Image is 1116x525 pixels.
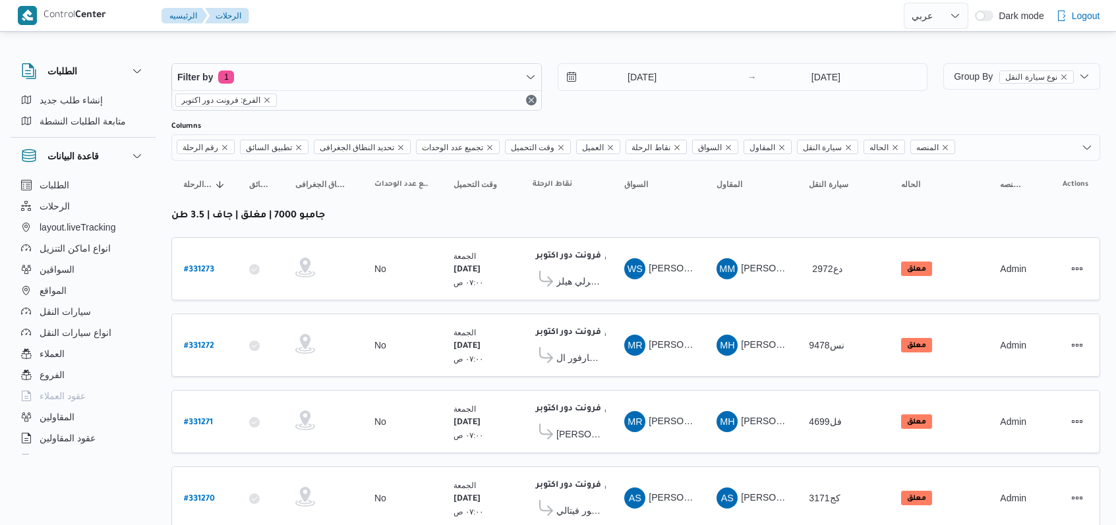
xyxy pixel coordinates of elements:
button: رقم الرحلةSorted in descending order [178,174,231,195]
button: المواقع [16,280,150,301]
div: → [747,72,756,82]
button: Actions [1067,335,1088,356]
span: المقاولين [40,409,74,425]
b: معلق [907,418,926,426]
button: Remove وقت التحميل from selection in this group [557,144,565,152]
b: فرونت دور اكتوبر [536,328,601,337]
span: تحديد النطاق الجغرافى [320,140,395,155]
button: قاعدة البيانات [21,148,145,164]
button: Group Byنوع سيارة النقلremove selected entity [943,63,1100,90]
span: معلق [901,338,932,352]
span: تطبيق السائق [240,140,308,154]
small: ٠٧:٠٠ ص [454,431,484,439]
button: تطبيق السائق [244,174,277,195]
span: Admin [1000,263,1026,274]
span: نقاط الرحلة [626,140,686,154]
button: المنصه [995,174,1028,195]
div: Alaioah Sraj Aldin Alaioah Muhammad [717,487,738,509]
span: 2972دع [812,263,842,274]
span: سيارة النقل [809,179,848,190]
button: Open list of options [1082,142,1092,153]
span: رقم الرحلة [183,140,218,155]
b: معلق [907,265,926,273]
small: ٠٧:٠٠ ص [454,507,484,516]
b: # 331273 [184,265,214,275]
button: إنشاء طلب جديد [16,90,150,111]
span: نقاط الرحلة [533,179,572,190]
span: تطبيق السائق [249,179,272,190]
button: Remove [523,92,539,108]
span: المنصه [916,140,939,155]
span: نوع سيارة النقل [999,70,1074,84]
span: [PERSON_NAME] [741,263,817,273]
button: remove selected entity [1060,73,1068,81]
span: السواقين [40,262,74,277]
span: الطلبات [40,177,69,193]
button: العملاء [16,343,150,364]
b: [DATE] [454,342,481,351]
b: # 331271 [184,418,213,428]
b: Center [75,11,106,21]
div: No [374,416,386,428]
h3: قاعدة البيانات [47,148,99,164]
span: [PERSON_NAME][DATE] [PERSON_NAME] [649,416,832,426]
button: المقاول [711,174,790,195]
button: عقود العملاء [16,385,150,406]
span: كج3171 [809,493,840,503]
span: العميل [576,140,620,154]
button: انواع سيارات النقل [16,322,150,343]
span: كارفور بيفرلي هيلز [556,273,601,289]
b: # 331270 [184,495,215,504]
div: Mjadi Hfani Ibrahem Salam [717,335,738,356]
a: #331270 [184,489,215,507]
div: No [374,263,386,275]
span: العملاء [40,346,65,362]
button: Remove الحاله from selection in this group [891,144,899,152]
button: وقت التحميل [448,174,514,195]
label: Columns [171,121,201,132]
span: الفرع: فرونت دور اكتوبر [181,94,260,106]
span: [PERSON_NAME] مول [556,426,601,442]
button: Remove رقم الرحلة from selection in this group [221,144,229,152]
span: [PERSON_NAME] [PERSON_NAME] [741,339,895,350]
button: Remove تحديد النطاق الجغرافى from selection in this group [397,144,405,152]
small: ١٠:٤٨ م [604,403,630,412]
span: [PERSON_NAME] [PERSON_NAME] [741,492,895,503]
span: تجميع عدد الوحدات [422,140,483,155]
button: Remove تطبيق السائق from selection in this group [295,144,303,152]
div: No [374,339,386,351]
b: جامبو 7000 | مغلق | جاف | 3.5 طن [171,211,325,221]
small: ١٠:٤٨ م [604,250,630,259]
button: Remove العميل from selection in this group [606,144,614,152]
span: المقاول [744,140,792,154]
button: السواقين [16,259,150,280]
button: سيارات النقل [16,301,150,322]
b: [DATE] [454,418,481,428]
span: كارفور فيتالي [556,503,601,518]
span: عقود العملاء [40,388,86,404]
button: الفروع [16,364,150,385]
button: Remove المقاول from selection in this group [778,144,786,152]
span: المنصه [910,140,955,154]
b: معلق [907,495,926,503]
span: 1 active filters [218,70,234,84]
span: سيارة النقل [803,140,842,155]
div: Muhammad Rmdhan Abadalhada Marsa [624,335,645,356]
b: [DATE] [454,495,481,504]
span: MM [719,258,735,279]
button: متابعة الطلبات النشطة [16,111,150,132]
span: الحاله [864,140,905,154]
span: نقاط الرحلة [631,140,670,155]
span: معلق [901,414,932,429]
span: الحاله [901,179,920,190]
button: الحاله [896,174,982,195]
div: Mjadi Hfani Ibrahem Salam [717,411,738,432]
span: Dark mode [993,11,1043,21]
button: Actions [1067,487,1088,509]
button: layout.liveTracking [16,217,150,238]
button: Remove السواق from selection in this group [724,144,732,152]
span: تجميع عدد الوحدات [416,140,500,154]
span: Admin [1000,340,1026,350]
button: Actions [1067,411,1088,432]
small: الجمعة [454,481,476,489]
